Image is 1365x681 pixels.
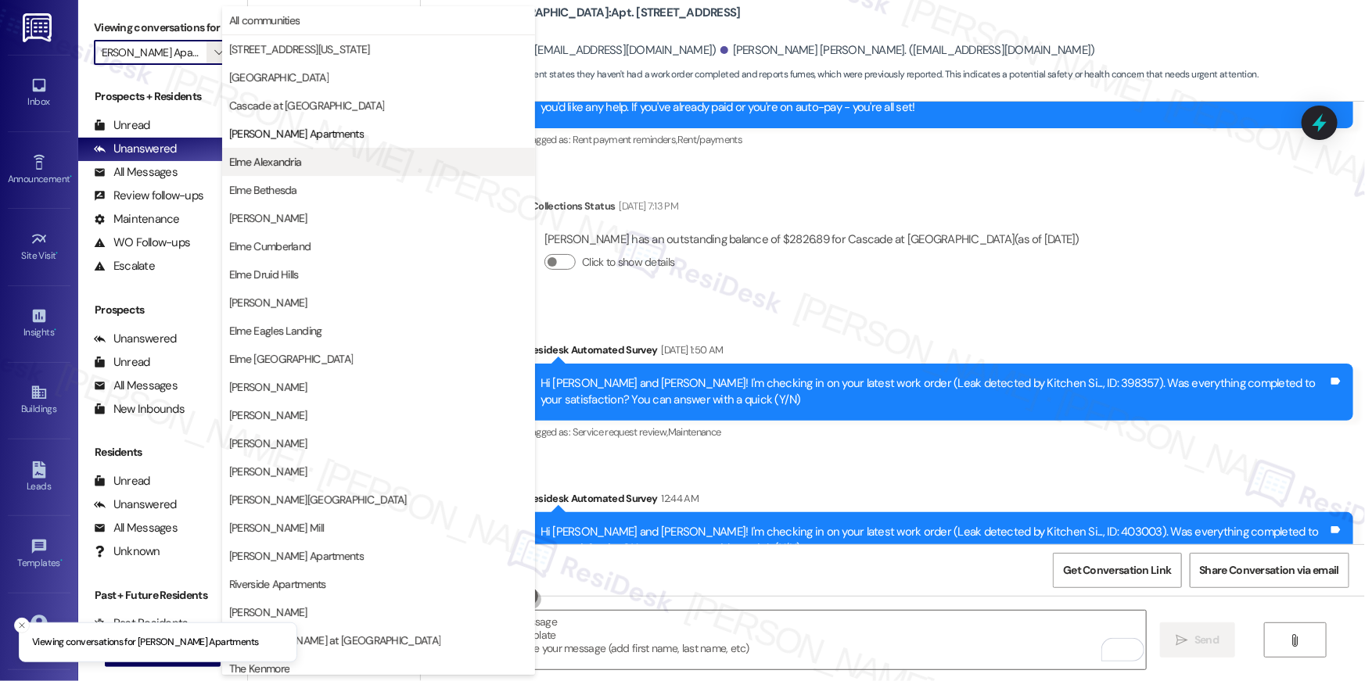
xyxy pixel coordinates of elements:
div: Hi [PERSON_NAME] and [PERSON_NAME]! I'm checking in on your latest work order (Leak detected by K... [541,524,1328,557]
div: Unread [94,117,150,134]
label: Viewing conversations for [94,16,232,40]
div: [PERSON_NAME] [PERSON_NAME]. ([EMAIL_ADDRESS][DOMAIN_NAME]) [720,42,1095,59]
b: Cascade at [GEOGRAPHIC_DATA]: Apt. [STREET_ADDRESS][PERSON_NAME] [429,5,742,38]
span: Elme Cumberland [229,238,311,254]
div: WO Follow-ups [94,235,190,251]
span: : The resident states they haven't had a work order completed and reports fumes, which were previ... [429,66,1258,83]
div: Review follow-ups [94,188,203,204]
span: • [70,171,72,182]
span: [PERSON_NAME] [229,379,307,395]
a: Account [8,610,70,652]
div: [PERSON_NAME] has an outstanding balance of $2826.89 for Cascade at [GEOGRAPHIC_DATA] (as of [DATE]) [544,231,1079,248]
input: All communities [101,40,207,65]
span: Rent payment reminders , [573,133,677,146]
a: Templates • [8,533,70,575]
span: Send [1194,632,1219,648]
img: ResiDesk Logo [23,13,55,42]
p: Viewing conversations for [PERSON_NAME] Apartments [32,636,258,650]
a: Leads [8,457,70,499]
div: Escalate [94,258,155,274]
div: [DATE] 7:13 PM [615,198,678,214]
span: [PERSON_NAME][GEOGRAPHIC_DATA] [229,492,407,507]
div: Residesk Automated Survey [527,342,1353,364]
i:  [1289,634,1301,647]
span: Elme Eagles Landing [229,323,322,339]
span: Cascade at [GEOGRAPHIC_DATA] [229,98,384,113]
div: Unknown [94,543,160,560]
div: All Messages [94,520,178,536]
span: [PERSON_NAME] [229,435,307,451]
div: Tagged as: [527,421,1353,443]
div: New Inbounds [94,401,185,418]
span: [PERSON_NAME] [229,464,307,479]
div: [PERSON_NAME]. ([EMAIL_ADDRESS][DOMAIN_NAME]) [429,42,717,59]
span: [GEOGRAPHIC_DATA] [229,70,329,85]
label: Click to show details [582,254,674,271]
a: Buildings [8,379,70,421]
span: [PERSON_NAME] Mill [229,520,324,536]
span: Share Conversation via email [1200,562,1339,579]
span: [PERSON_NAME] [229,210,307,226]
span: Service request review , [573,425,668,439]
button: Share Conversation via email [1190,553,1349,588]
div: Maintenance [94,211,180,228]
a: Inbox [8,72,70,114]
div: Residents [78,444,247,461]
span: • [60,555,63,566]
div: Unanswered [94,496,177,513]
i:  [1176,634,1188,647]
span: Elme [GEOGRAPHIC_DATA] [229,351,354,367]
span: The [PERSON_NAME] at [GEOGRAPHIC_DATA] [229,633,440,648]
span: • [54,324,56,335]
textarea: To enrich screen reader interactions, please activate Accessibility in Grammarly extension settings [440,611,1146,669]
div: Unanswered [94,331,177,347]
div: [DATE] 1:50 AM [658,342,724,358]
span: [PERSON_NAME] [229,295,307,310]
span: Riverside Apartments [229,576,326,592]
span: Get Conversation Link [1063,562,1171,579]
span: All communities [229,13,300,28]
span: [PERSON_NAME] Apartments [229,126,364,142]
a: Insights • [8,303,70,345]
span: Elme Druid Hills [229,267,299,282]
div: Tagged as: [527,128,1353,151]
span: [PERSON_NAME] [229,604,307,620]
div: All Messages [94,164,178,181]
i:  [214,46,223,59]
div: Prospects + Residents [78,88,247,105]
div: Past + Future Residents [78,587,247,604]
div: Unanswered [94,141,177,157]
div: Residesk Automated Survey [527,490,1353,512]
span: [STREET_ADDRESS][US_STATE] [229,41,370,57]
span: The Kenmore [229,661,289,676]
button: Get Conversation Link [1053,553,1181,588]
div: Unread [94,354,150,371]
div: All Messages [94,378,178,394]
span: Maintenance [668,425,721,439]
div: Prospects [78,302,247,318]
span: [PERSON_NAME] Apartments [229,548,364,564]
span: Elme Alexandria [229,154,302,170]
div: Hi [PERSON_NAME] and [PERSON_NAME]! I'm checking in on your latest work order (Leak detected by K... [541,375,1328,409]
span: Elme Bethesda [229,182,297,198]
span: • [56,248,59,259]
span: [PERSON_NAME] [229,407,307,423]
button: Send [1160,622,1236,658]
button: Close toast [14,618,30,633]
span: Rent/payments [677,133,743,146]
div: 12:44 AM [658,490,699,507]
div: Unread [94,473,150,489]
a: Site Visit • [8,226,70,268]
div: Collections Status [531,198,615,214]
